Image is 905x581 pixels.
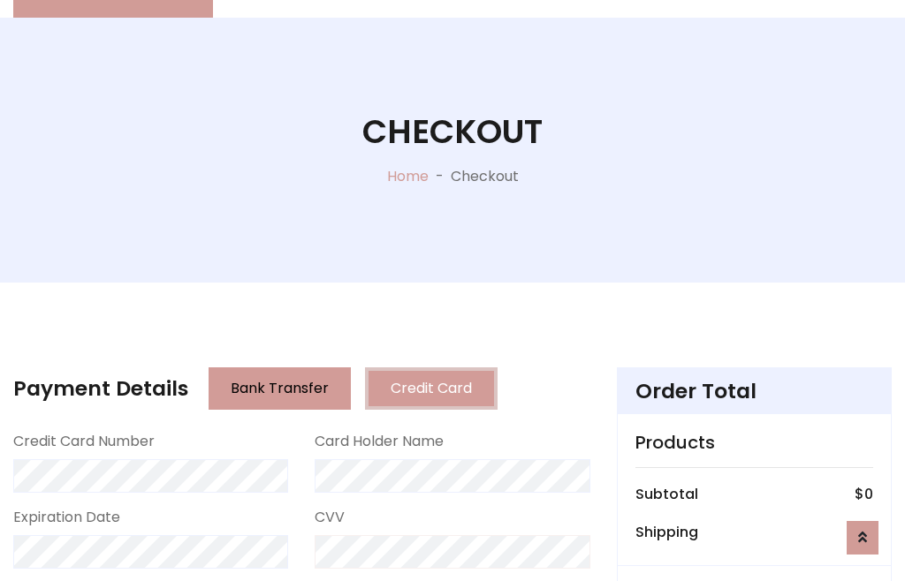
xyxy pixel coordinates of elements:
[13,507,120,528] label: Expiration Date
[362,112,543,152] h1: Checkout
[451,166,519,187] p: Checkout
[315,507,345,528] label: CVV
[635,486,698,502] h6: Subtotal
[365,367,498,410] button: Credit Card
[13,431,155,452] label: Credit Card Number
[387,166,429,186] a: Home
[209,367,351,410] button: Bank Transfer
[635,432,873,453] h5: Products
[855,486,873,502] h6: $
[429,166,451,187] p: -
[13,376,188,401] h4: Payment Details
[864,484,873,504] span: 0
[315,431,444,452] label: Card Holder Name
[635,524,698,540] h6: Shipping
[635,379,873,404] h4: Order Total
